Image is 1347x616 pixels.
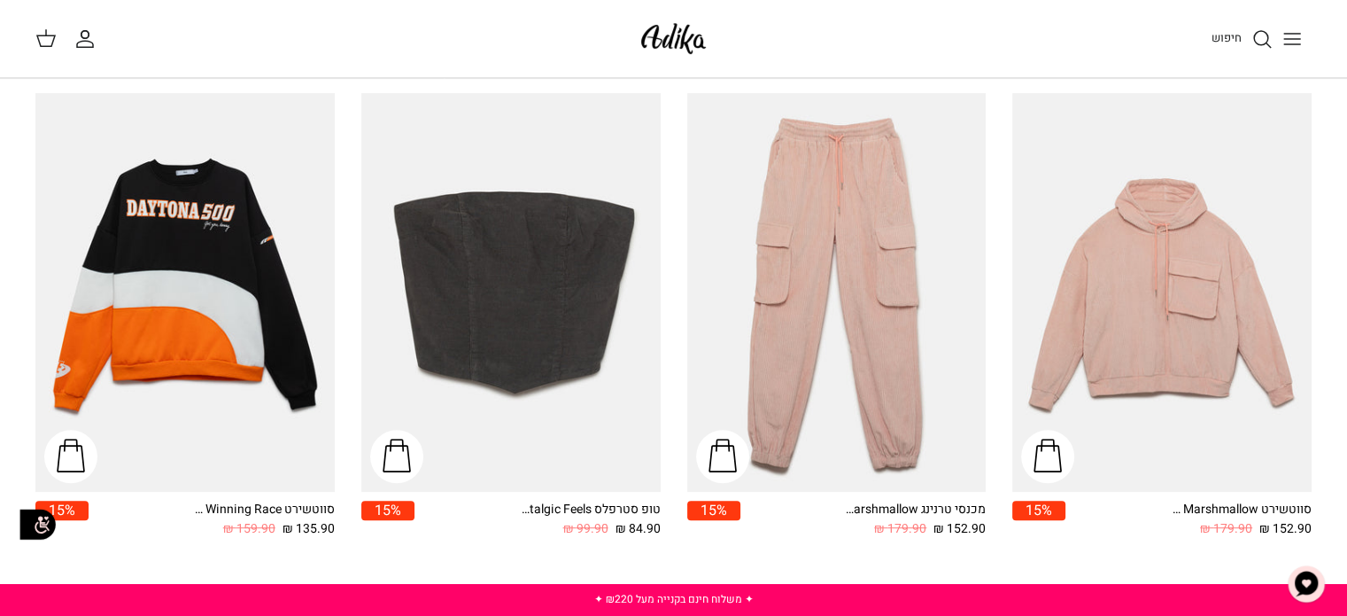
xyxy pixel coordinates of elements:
a: סווטשירט Winning Race אוברסייז [35,93,335,492]
button: Toggle menu [1273,19,1312,58]
span: חיפוש [1212,29,1242,46]
button: צ'אט [1280,558,1333,611]
span: 179.90 ₪ [1200,519,1252,539]
a: מכנסי טרנינג Walking On Marshmallow 152.90 ₪ 179.90 ₪ [740,501,987,539]
span: 152.90 ₪ [933,519,986,539]
span: 15% [687,501,740,519]
span: 15% [361,501,414,519]
span: 159.90 ₪ [223,519,275,539]
a: טופ סטרפלס Nostalgic Feels קורדרוי [361,93,661,492]
div: סווטשירט Winning Race אוברסייז [193,501,335,519]
a: 15% [687,501,740,539]
div: טופ סטרפלס Nostalgic Feels קורדרוי [519,501,661,519]
div: מכנסי טרנינג Walking On Marshmallow [844,501,986,519]
span: 135.90 ₪ [283,519,335,539]
span: 152.90 ₪ [1259,519,1312,539]
a: סווטשירט Walking On Marshmallow [1012,93,1312,492]
span: 84.90 ₪ [615,519,661,539]
span: 179.90 ₪ [874,519,926,539]
a: החשבון שלי [74,28,103,50]
a: מכנסי טרנינג Walking On Marshmallow [687,93,987,492]
img: accessibility_icon02.svg [13,500,62,549]
a: סווטשירט Walking On Marshmallow 152.90 ₪ 179.90 ₪ [1065,501,1312,539]
a: סווטשירט Winning Race אוברסייז 135.90 ₪ 159.90 ₪ [89,501,335,539]
a: 15% [1012,501,1065,539]
img: Adika IL [636,18,711,59]
div: סווטשירט Walking On Marshmallow [1170,501,1312,519]
a: חיפוש [1212,28,1273,50]
span: 15% [1012,501,1065,519]
a: ✦ משלוח חינם בקנייה מעל ₪220 ✦ [593,591,753,607]
a: 15% [361,501,414,539]
a: טופ סטרפלס Nostalgic Feels קורדרוי 84.90 ₪ 99.90 ₪ [414,501,661,539]
span: 99.90 ₪ [563,519,608,539]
